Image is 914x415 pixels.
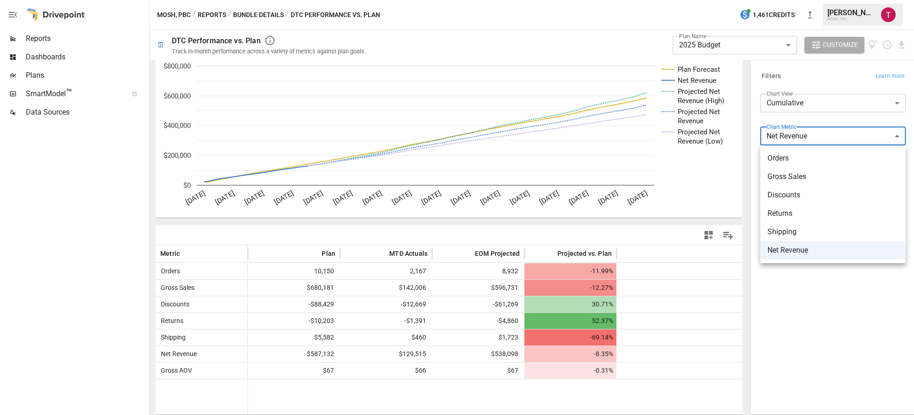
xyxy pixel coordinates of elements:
[768,208,898,219] span: Returns
[768,245,898,256] span: Net Revenue
[768,171,898,182] span: Gross Sales
[768,190,898,201] span: Discounts
[768,153,898,164] span: Orders
[768,226,898,237] span: Shipping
